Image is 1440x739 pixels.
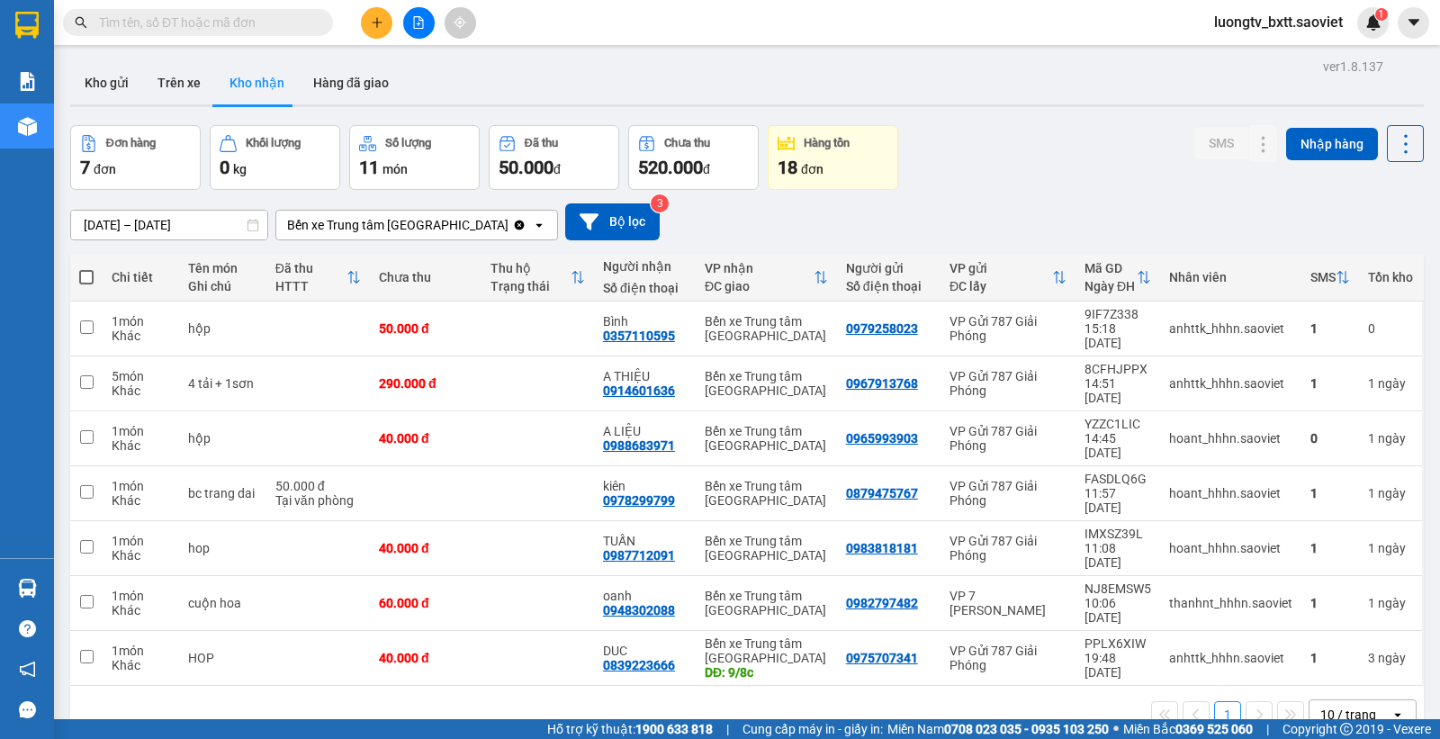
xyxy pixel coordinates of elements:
div: VP gửi [949,261,1052,275]
div: hộp [188,321,257,336]
img: solution-icon [18,72,37,91]
button: Đã thu50.000đ [489,125,619,190]
div: 0839223666 [603,658,675,672]
strong: 1900 633 818 [635,722,713,736]
div: HOP [188,651,257,665]
span: 7 [80,157,90,178]
button: plus [361,7,392,39]
div: 8CFHJPPX [1084,362,1151,376]
img: icon-new-feature [1365,14,1381,31]
span: 520.000 [638,157,703,178]
div: thanhnt_hhhn.saoviet [1169,596,1292,610]
div: Tên món [188,261,257,275]
div: 0967913768 [846,376,918,391]
button: file-add [403,7,435,39]
div: VP Gửi 787 Giải Phóng [949,534,1066,563]
div: hoant_hhhn.saoviet [1169,486,1292,500]
div: kiên [603,479,687,493]
div: Khối lượng [246,137,301,149]
div: 0 [1368,321,1413,336]
span: ngày [1378,596,1406,610]
div: 14:45 [DATE] [1084,431,1151,460]
div: 14:51 [DATE] [1084,376,1151,405]
th: Toggle SortBy [481,254,593,302]
div: Bến xe Trung tâm [GEOGRAPHIC_DATA] [705,314,828,343]
div: Bến xe Trung tâm [GEOGRAPHIC_DATA] [705,636,828,665]
span: đ [703,162,710,176]
div: Ngày ĐH [1084,279,1137,293]
div: hop [188,541,257,555]
div: anhttk_hhhn.saoviet [1169,321,1292,336]
svg: open [1390,707,1405,722]
div: Hàng tồn [804,137,850,149]
th: Toggle SortBy [696,254,837,302]
div: Khác [112,383,170,398]
div: Ghi chú [188,279,257,293]
button: Nhập hàng [1286,128,1378,160]
div: 0982797482 [846,596,918,610]
div: 1 [1310,596,1350,610]
div: 3 [1368,651,1413,665]
div: 0979258023 [846,321,918,336]
div: IMXSZ39L [1084,527,1151,541]
div: 1 [1310,541,1350,555]
div: NJ8EMSW5 [1084,581,1151,596]
span: 0 [220,157,229,178]
span: ngày [1378,651,1406,665]
div: DUC [603,644,687,658]
div: hoant_hhhn.saoviet [1169,431,1292,446]
svg: open [532,218,546,232]
div: Chưa thu [379,270,472,284]
span: Cung cấp máy in - giấy in: [742,719,883,739]
th: Toggle SortBy [1075,254,1160,302]
div: Đã thu [525,137,558,149]
div: 1 [1310,651,1350,665]
div: A THIỆU [603,369,687,383]
div: Khác [112,493,170,508]
div: Khác [112,548,170,563]
div: 10 / trang [1320,706,1376,724]
span: ngày [1378,376,1406,391]
div: 0983818181 [846,541,918,555]
button: Kho gửi [70,61,143,104]
div: SMS [1310,270,1336,284]
button: Bộ lọc [565,203,660,240]
span: kg [233,162,247,176]
span: aim [454,16,466,29]
button: SMS [1194,127,1248,159]
button: aim [445,7,476,39]
span: Hỗ trợ kỹ thuật: [547,719,713,739]
img: warehouse-icon [18,117,37,136]
div: Chi tiết [112,270,170,284]
div: VP Gửi 787 Giải Phóng [949,644,1066,672]
button: Hàng đã giao [299,61,403,104]
div: 1 món [112,314,170,329]
span: caret-down [1406,14,1422,31]
div: 11:57 [DATE] [1084,486,1151,515]
div: HTTT [275,279,346,293]
button: caret-down [1398,7,1429,39]
div: 0987712091 [603,548,675,563]
span: ngày [1378,541,1406,555]
div: 1 món [112,479,170,493]
div: 0948302088 [603,603,675,617]
div: Đơn hàng [106,137,156,149]
div: Bến xe Trung tâm [GEOGRAPHIC_DATA] [705,534,828,563]
div: cuộn hoa [188,596,257,610]
span: file-add [412,16,425,29]
div: Khác [112,603,170,617]
div: Khác [112,329,170,343]
span: | [726,719,729,739]
div: 0978299799 [603,493,675,508]
button: Chưa thu520.000đ [628,125,759,190]
span: ngày [1378,486,1406,500]
div: 0357110595 [603,329,675,343]
div: Trạng thái [490,279,570,293]
strong: 0369 525 060 [1175,722,1253,736]
div: 15:18 [DATE] [1084,321,1151,350]
span: | [1266,719,1269,739]
strong: 0708 023 035 - 0935 103 250 [944,722,1109,736]
div: Bến xe Trung tâm [GEOGRAPHIC_DATA] [705,424,828,453]
div: 1 món [112,644,170,658]
div: VP Gửi 787 Giải Phóng [949,314,1066,343]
